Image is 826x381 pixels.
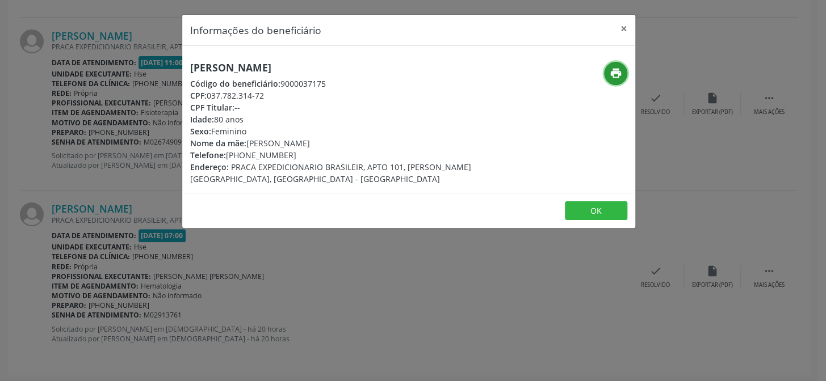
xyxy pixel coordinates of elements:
[190,78,476,90] div: 9000037175
[190,126,211,137] span: Sexo:
[190,114,214,125] span: Idade:
[190,138,246,149] span: Nome da mãe:
[190,162,471,184] span: PRACA EXPEDICIONARIO BRASILEIR, APTO 101, [PERSON_NAME] [GEOGRAPHIC_DATA], [GEOGRAPHIC_DATA] - [G...
[190,150,226,160] span: Telefone:
[613,15,635,43] button: Close
[190,113,476,125] div: 80 anos
[190,137,476,149] div: [PERSON_NAME]
[190,78,280,89] span: Código do beneficiário:
[604,62,627,85] button: print
[190,90,476,101] div: 037.782.314-72
[610,67,622,79] i: print
[190,149,476,161] div: [PHONE_NUMBER]
[190,162,229,172] span: Endereço:
[190,102,234,113] span: CPF Titular:
[190,125,476,137] div: Feminino
[190,23,321,37] h5: Informações do beneficiário
[565,201,627,221] button: OK
[190,62,476,74] h5: [PERSON_NAME]
[190,101,476,113] div: --
[190,90,207,101] span: CPF:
